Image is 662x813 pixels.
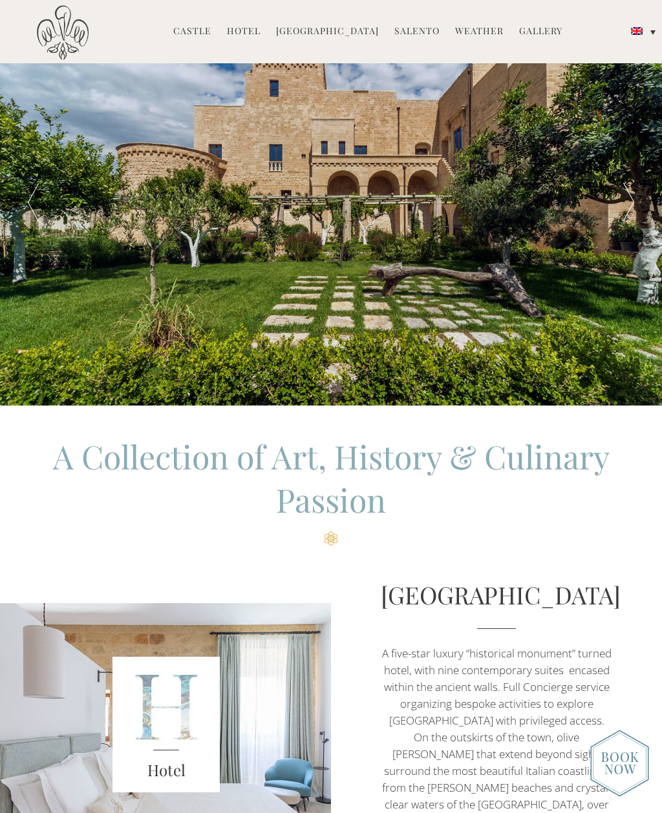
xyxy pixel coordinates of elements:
[631,27,643,35] img: English
[37,5,89,60] img: Castello di Ugento
[276,25,379,39] a: [GEOGRAPHIC_DATA]
[519,25,562,39] a: Gallery
[173,25,211,39] a: Castle
[455,25,504,39] a: Weather
[394,25,440,39] a: Salento
[227,25,261,39] a: Hotel
[53,435,610,522] span: A Collection of Art, History & Culinary Passion
[112,657,220,792] img: Unknown-5.jpeg
[590,730,649,797] img: new-booknow.png
[381,579,621,610] a: [GEOGRAPHIC_DATA]
[112,759,220,782] h3: Hotel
